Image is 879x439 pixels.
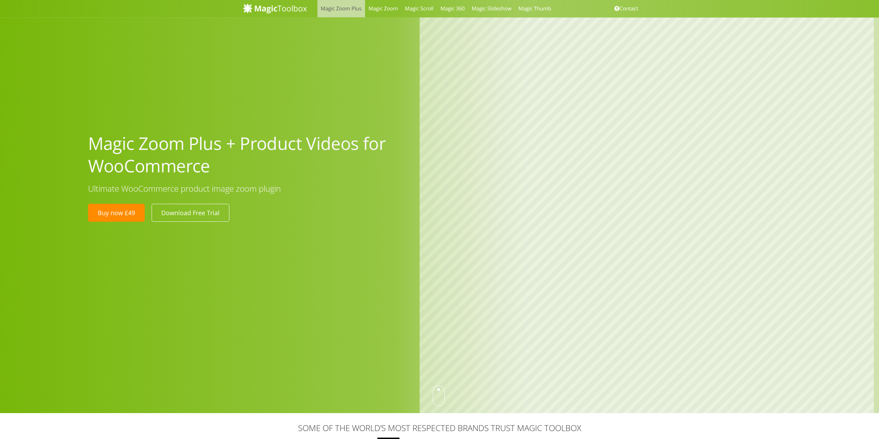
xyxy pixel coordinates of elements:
[243,423,637,432] h3: SOME OF THE WORLD’S MOST RESPECTED BRANDS TRUST MAGIC TOOLBOX
[88,204,145,222] a: Buy now £49
[152,204,229,222] a: Download Free Trial
[88,132,410,177] h1: Magic Zoom Plus + Product Videos for WooCommerce
[243,3,307,13] img: MagicToolbox.com - Image tools for your website
[88,184,410,193] h3: Ultimate WooCommerce product image zoom plugin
